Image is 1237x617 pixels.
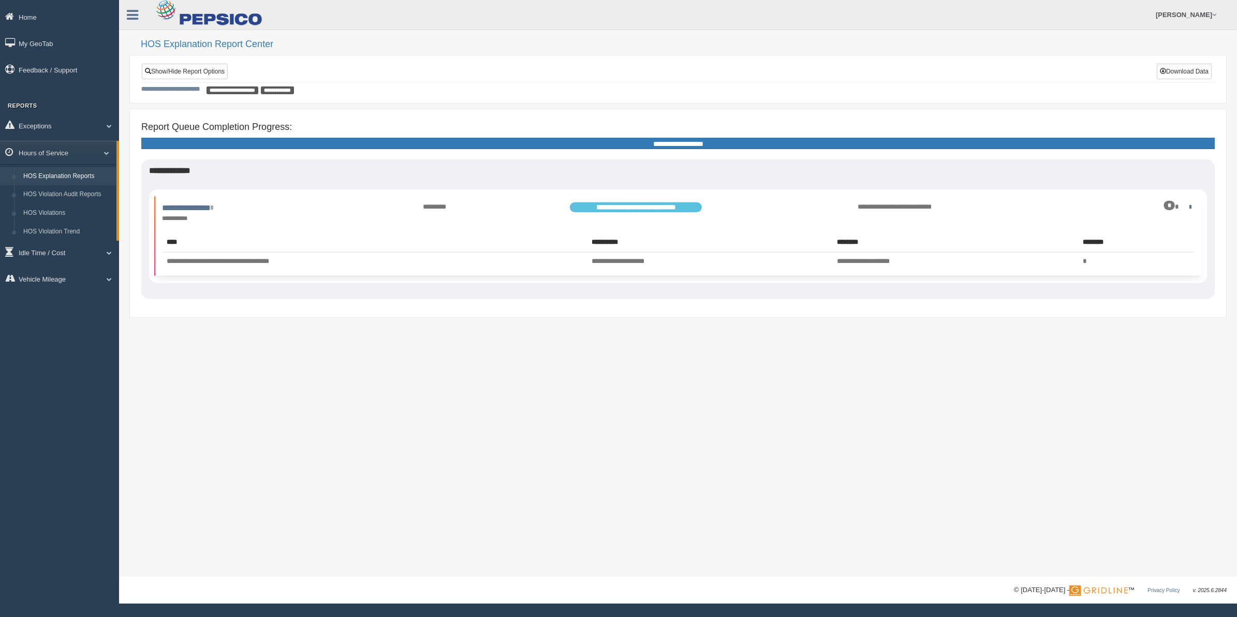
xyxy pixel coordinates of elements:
a: HOS Violation Trend [19,223,116,241]
a: HOS Violation Audit Reports [19,185,116,204]
a: HOS Explanation Reports [19,167,116,186]
img: Gridline [1069,585,1128,596]
a: HOS Violations [19,204,116,223]
h4: Report Queue Completion Progress: [141,122,1215,133]
button: Download Data [1157,64,1212,79]
span: v. 2025.6.2844 [1193,587,1227,593]
div: © [DATE]-[DATE] - ™ [1014,585,1227,596]
a: Show/Hide Report Options [142,64,228,79]
a: Privacy Policy [1147,587,1180,593]
h2: HOS Explanation Report Center [141,39,1227,50]
li: Expand [154,197,1202,276]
